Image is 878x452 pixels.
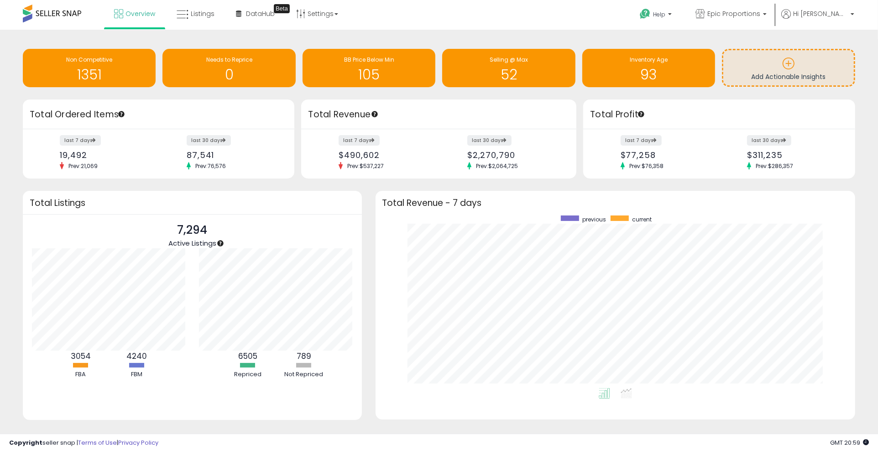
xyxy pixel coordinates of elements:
a: Terms of Use [78,438,117,447]
span: Epic Proportions [707,9,760,18]
div: Repriced [220,370,275,379]
a: Hi [PERSON_NAME] [781,9,854,30]
label: last 30 days [467,135,512,146]
span: Prev: $286,357 [751,162,798,170]
span: Listings [191,9,214,18]
span: current [632,215,652,223]
b: 3054 [71,351,91,362]
span: Prev: $2,064,725 [471,162,523,170]
div: Tooltip anchor [117,110,125,118]
h3: Total Listings [30,200,355,206]
label: last 7 days [60,135,101,146]
i: Get Help [639,8,651,20]
h1: 0 [167,67,291,82]
span: BB Price Below Min [344,56,394,63]
h3: Total Revenue - 7 days [382,200,849,206]
h1: 105 [307,67,431,82]
span: 2025-09-15 20:59 GMT [830,438,869,447]
a: Selling @ Max 52 [442,49,575,87]
a: Inventory Age 93 [582,49,715,87]
a: Non Competitive 1351 [23,49,156,87]
a: BB Price Below Min 105 [303,49,435,87]
div: $2,270,790 [467,150,561,160]
div: $77,258 [621,150,712,160]
span: Prev: 21,069 [64,162,102,170]
span: Prev: $76,358 [625,162,668,170]
div: $311,235 [747,150,839,160]
span: Overview [125,9,155,18]
h3: Total Profit [590,108,848,121]
label: last 7 days [339,135,380,146]
h3: Total Revenue [308,108,570,121]
h1: 93 [587,67,711,82]
h1: 52 [447,67,570,82]
div: 19,492 [60,150,152,160]
div: $490,602 [339,150,432,160]
span: Prev: 76,576 [191,162,230,170]
a: Add Actionable Insights [723,50,853,85]
span: Prev: $537,227 [343,162,388,170]
label: last 7 days [621,135,662,146]
b: 6505 [238,351,257,362]
span: DataHub [246,9,275,18]
span: Selling @ Max [490,56,528,63]
p: 7,294 [168,221,216,239]
span: Help [653,11,665,18]
b: 789 [297,351,311,362]
div: Tooltip anchor [637,110,645,118]
span: Inventory Age [630,56,668,63]
span: Needs to Reprice [206,56,252,63]
h3: Total Ordered Items [30,108,287,121]
a: Needs to Reprice 0 [162,49,295,87]
div: seller snap | | [9,439,158,447]
span: Hi [PERSON_NAME] [793,9,848,18]
label: last 30 days [747,135,791,146]
b: 4240 [126,351,147,362]
a: Help [632,1,681,30]
div: Tooltip anchor [371,110,379,118]
div: 87,541 [187,150,278,160]
strong: Copyright [9,438,42,447]
div: FBA [53,370,108,379]
div: Tooltip anchor [216,239,225,247]
div: Not Repriced [277,370,331,379]
div: FBM [110,370,164,379]
span: Active Listings [168,238,216,248]
h1: 1351 [27,67,151,82]
span: previous [582,215,606,223]
a: Privacy Policy [118,438,158,447]
label: last 30 days [187,135,231,146]
div: Tooltip anchor [274,4,290,13]
span: Non Competitive [66,56,112,63]
span: Add Actionable Insights [752,72,826,81]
